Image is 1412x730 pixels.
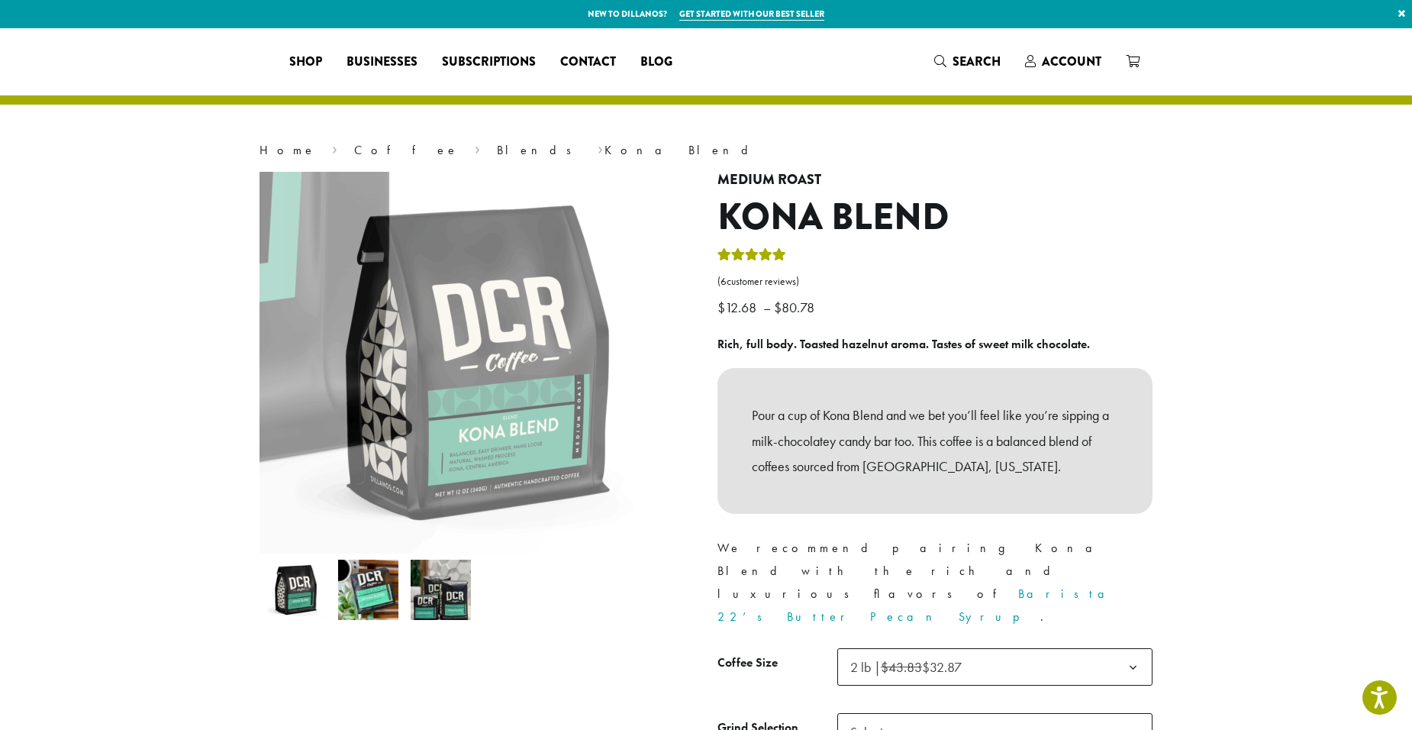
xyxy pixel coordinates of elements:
[774,299,782,316] span: $
[837,648,1152,686] span: 2 lb | $43.83 $32.87
[922,49,1013,74] a: Search
[560,53,616,72] span: Contact
[289,53,322,72] span: Shop
[752,402,1118,480] p: Pour a cup of Kona Blend and we bet you’ll feel like you’re sipping a milk-chocolatey candy bar t...
[850,658,962,676] span: 2 lb | $32.87
[844,652,977,682] span: 2 lb | $43.83 $32.87
[598,136,603,160] span: ›
[717,299,760,316] bdi: 12.68
[717,336,1090,352] b: Rich, full body. Toasted hazelnut aroma. Tastes of sweet milk chocolate.
[347,53,417,72] span: Businesses
[475,136,480,160] span: ›
[640,53,672,72] span: Blog
[277,50,334,74] a: Shop
[763,299,771,316] span: –
[497,142,582,158] a: Blends
[679,8,824,21] a: Get started with our best seller
[354,142,459,158] a: Coffee
[442,53,536,72] span: Subscriptions
[717,274,1152,289] a: (6customer reviews)
[266,560,326,620] img: Kona Blend
[260,141,1152,160] nav: Breadcrumb
[332,136,337,160] span: ›
[717,299,725,316] span: $
[717,537,1152,628] p: We recommend pairing Kona Blend with the rich and luxurious flavors of .
[717,652,837,674] label: Coffee Size
[260,142,316,158] a: Home
[721,275,727,288] span: 6
[774,299,818,316] bdi: 80.78
[338,560,398,620] img: Kona Blend - Image 2
[717,172,1152,189] h4: Medium Roast
[717,195,1152,240] h1: Kona Blend
[953,53,1001,70] span: Search
[1042,53,1101,70] span: Account
[881,658,922,676] del: $43.83
[717,246,786,269] div: Rated 5.00 out of 5
[411,560,471,620] img: Kona Blend - Image 3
